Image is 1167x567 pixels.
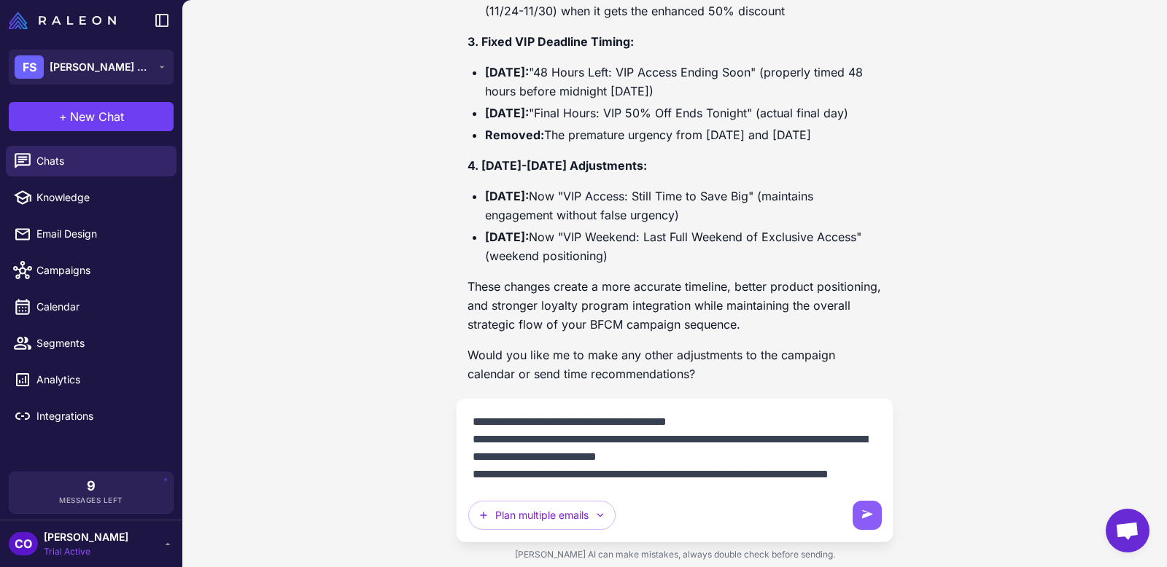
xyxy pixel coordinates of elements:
[485,63,882,101] li: "48 Hours Left: VIP Access Ending Soon" (properly timed 48 hours before midnight [DATE])
[485,227,882,265] li: Now "VIP Weekend: Last Full Weekend of Exclusive Access" (weekend positioning)
[6,364,177,395] a: Analytics
[9,532,38,555] div: CO
[15,55,44,79] div: FS
[6,401,177,431] a: Integrations
[468,501,616,530] button: Plan multiple emails
[485,125,882,144] li: The premature urgency from [DATE] and [DATE]
[485,189,529,203] strong: [DATE]:
[6,255,177,286] a: Campaigns
[36,189,165,206] span: Knowledge
[50,59,152,75] span: [PERSON_NAME] Botanicals
[36,335,165,351] span: Segments
[485,103,882,122] li: "Final Hours: VIP 50% Off Ends Tonight" (actual final day)
[87,480,96,493] span: 9
[6,182,177,213] a: Knowledge
[59,495,123,506] span: Messages Left
[36,299,165,315] span: Calendar
[468,158,647,173] strong: 4. [DATE]-[DATE] Adjustments:
[468,34,634,49] strong: 3. Fixed VIP Deadline Timing:
[468,345,882,383] p: Would you like me to make any other adjustments to the campaign calendar or send time recommendat...
[44,545,128,558] span: Trial Active
[36,408,165,424] span: Integrations
[485,106,529,120] strong: [DATE]:
[36,262,165,278] span: Campaigns
[1106,509,1149,552] div: Open chat
[468,277,882,334] p: These changes create a more accurate timeline, better product positioning, and stronger loyalty p...
[59,108,67,125] span: +
[9,50,174,85] button: FS[PERSON_NAME] Botanicals
[485,230,529,244] strong: [DATE]:
[485,187,882,224] li: Now "VIP Access: Still Time to Save Big" (maintains engagement without false urgency)
[485,128,544,142] strong: Removed:
[6,328,177,359] a: Segments
[485,65,529,79] strong: [DATE]:
[6,292,177,322] a: Calendar
[6,219,177,249] a: Email Design
[9,12,122,29] a: Raleon Logo
[70,108,124,125] span: New Chat
[9,102,174,131] button: +New Chat
[9,12,116,29] img: Raleon Logo
[36,153,165,169] span: Chats
[36,226,165,242] span: Email Design
[456,542,893,567] div: [PERSON_NAME] AI can make mistakes, always double check before sending.
[36,372,165,388] span: Analytics
[6,146,177,176] a: Chats
[44,529,128,545] span: [PERSON_NAME]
